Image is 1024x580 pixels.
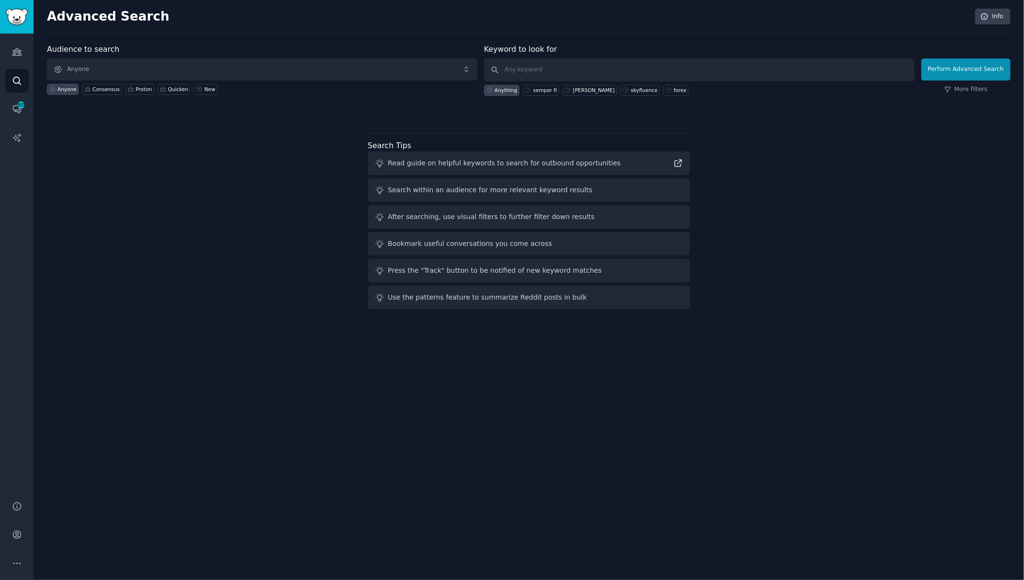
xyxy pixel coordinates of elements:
[47,58,477,81] button: Anyone
[388,185,593,195] div: Search within an audience for more relevant keyword results
[388,212,595,222] div: After searching, use visual filters to further filter down results
[533,87,557,93] div: semper fi
[388,292,587,302] div: Use the patterns feature to summarize Reddit posts in bulk
[5,97,29,121] a: 305
[47,9,970,24] h2: Advanced Search
[388,239,552,249] div: Bookmark useful conversations you come across
[484,45,557,54] label: Keyword to look for
[921,58,1011,81] button: Perform Advanced Search
[495,87,517,93] div: Anything
[674,87,687,93] div: forex
[194,84,217,95] a: New
[388,158,621,168] div: Read guide on helpful keywords to search for outbound opportunities
[944,85,988,94] a: More filters
[17,102,25,108] span: 305
[975,9,1011,25] a: Info
[484,58,914,81] input: Any keyword
[631,87,658,93] div: skyfluence
[136,86,152,93] div: Proton
[92,86,120,93] div: Consensus
[6,9,28,25] img: GummySearch logo
[388,266,602,276] div: Press the "Track" button to be notified of new keyword matches
[47,45,119,54] label: Audience to search
[168,86,188,93] div: Quicken
[58,86,77,93] div: Anyone
[368,141,412,150] label: Search Tips
[573,87,615,93] div: [PERSON_NAME]
[204,86,215,93] div: New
